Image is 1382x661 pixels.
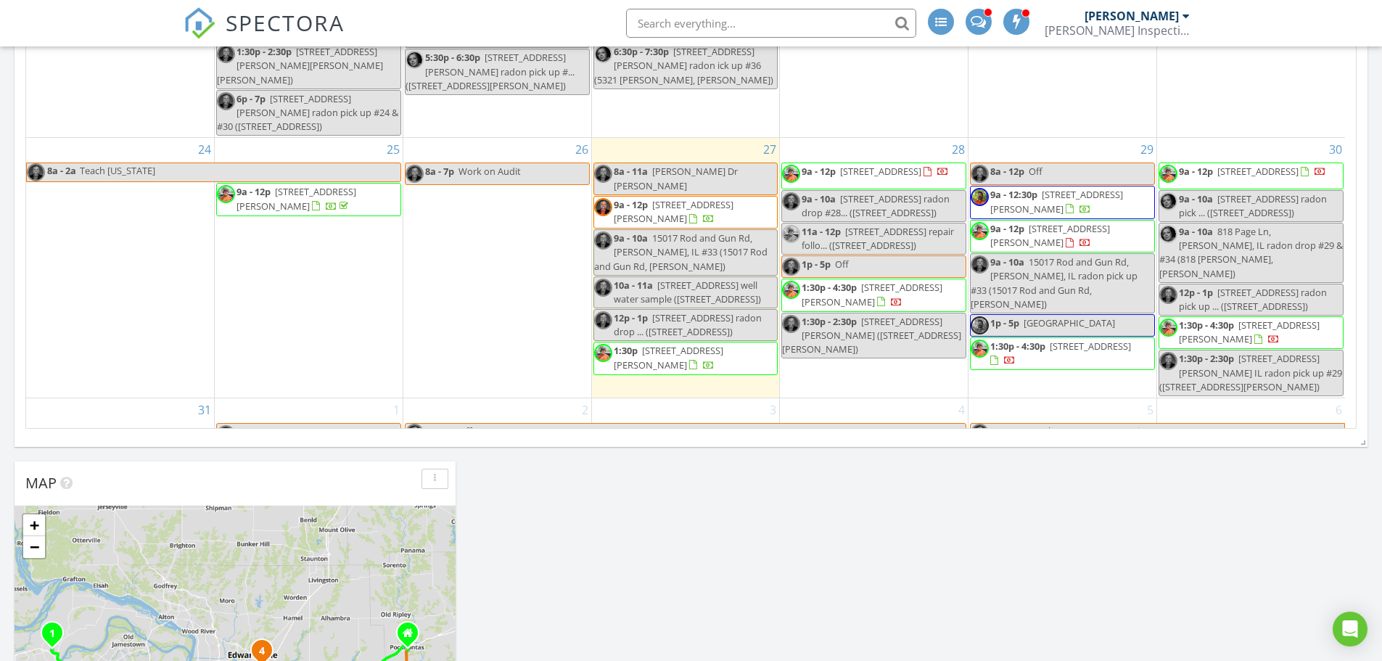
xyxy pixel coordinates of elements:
[782,165,800,183] img: nic_photo_profile_.jpg
[262,650,271,659] div: 3490 Vicksburg Dr, Edwardsville, IL 62025
[390,398,403,422] a: Go to September 1, 2025
[215,138,403,398] td: Go to August 25, 2025
[195,138,214,161] a: Go to August 24, 2025
[760,138,779,161] a: Go to August 27, 2025
[217,45,235,63] img: matt_hawley5638g.jpg
[1159,192,1177,210] img: screenshot_20241008_112640_photos_2.jpg
[971,165,989,183] img: matt_hawley5638g.jpg
[591,398,780,652] td: Go to September 3, 2025
[195,398,214,422] a: Go to August 31, 2025
[971,424,989,442] img: matt_hawley5638g.jpg
[458,424,472,438] span: Off
[425,51,480,64] span: 5:30p - 6:30p
[990,188,1123,215] a: 9a - 12:30p [STREET_ADDRESS][PERSON_NAME]
[614,165,648,178] span: 8a - 11a
[614,344,723,371] a: 1:30p [STREET_ADDRESS][PERSON_NAME]
[594,165,612,183] img: matt_hawley5638g.jpg
[23,536,45,558] a: Zoom out
[591,138,780,398] td: Go to August 27, 2025
[46,163,77,181] span: 8a - 2a
[802,281,942,308] a: 1:30p - 4:30p [STREET_ADDRESS][PERSON_NAME]
[1333,612,1367,646] div: Open Intercom Messenger
[782,281,800,299] img: nic_photo_profile_.jpg
[968,398,1157,652] td: Go to September 5, 2025
[217,185,235,203] img: nic_photo_profile_.jpg
[572,138,591,161] a: Go to August 26, 2025
[425,424,456,442] span: 8a - 6p
[594,45,773,86] span: [STREET_ADDRESS][PERSON_NAME] radon ick up #36 (5321 [PERSON_NAME], [PERSON_NAME])
[802,165,836,178] span: 9a - 12p
[1179,192,1327,219] span: [STREET_ADDRESS] radon pick ... ([STREET_ADDRESS])
[1024,316,1115,329] span: [GEOGRAPHIC_DATA]
[49,629,55,639] i: 1
[990,188,1037,201] span: 9a - 12:30p
[217,45,383,86] span: [STREET_ADDRESS][PERSON_NAME][PERSON_NAME][PERSON_NAME])
[1156,398,1345,652] td: Go to September 6, 2025
[184,7,215,39] img: The Best Home Inspection Software - Spectora
[594,311,612,329] img: matt_hawley5638g.jpg
[1179,319,1234,332] span: 1:30p - 4:30p
[26,398,215,652] td: Go to August 31, 2025
[270,425,298,438] span: [DATE]
[226,7,345,38] span: SPECTORA
[970,220,1155,253] a: 9a - 12p [STREET_ADDRESS][PERSON_NAME]
[971,255,1138,311] span: 15017 Rod and Gun Rd, [PERSON_NAME], IL radon pick up #33 (15017 Rod and Gun Rd, [PERSON_NAME])
[971,340,989,358] img: nic_photo_profile_.jpg
[802,192,950,219] span: [STREET_ADDRESS] radon drop #28... ([STREET_ADDRESS])
[1085,9,1179,23] div: [PERSON_NAME]
[594,198,612,216] img: matt_hawley5638g.jpg
[781,279,966,311] a: 1:30p - 4:30p [STREET_ADDRESS][PERSON_NAME]
[236,185,356,212] a: 9a - 12p [STREET_ADDRESS][PERSON_NAME]
[614,344,638,357] span: 1:30p
[782,258,800,276] img: matt_hawley5638g.jpg
[403,138,591,398] td: Go to August 26, 2025
[1144,398,1156,422] a: Go to September 5, 2025
[236,425,266,438] span: 8a - 6p
[1179,319,1320,345] span: [STREET_ADDRESS][PERSON_NAME]
[971,255,989,274] img: matt_hawley5638g.jpg
[384,138,403,161] a: Go to August 25, 2025
[1179,319,1320,345] a: 1:30p - 4:30p [STREET_ADDRESS][PERSON_NAME]
[614,279,653,292] span: 10a - 11a
[780,138,968,398] td: Go to August 28, 2025
[1217,165,1299,178] span: [STREET_ADDRESS]
[1159,163,1344,189] a: 9a - 12p [STREET_ADDRESS]
[1159,316,1344,349] a: 1:30p - 4:30p [STREET_ADDRESS][PERSON_NAME]
[406,51,575,91] span: [STREET_ADDRESS][PERSON_NAME] radon pick up #... ([STREET_ADDRESS][PERSON_NAME])
[971,188,989,206] img: jay_leaning_on_tree_cropped.jpg
[990,255,1024,268] span: 9a - 10a
[990,340,1045,353] span: 1:30p - 4:30p
[1179,225,1213,238] span: 9a - 10a
[990,340,1131,366] a: 1:30p - 4:30p [STREET_ADDRESS]
[1326,138,1345,161] a: Go to August 30, 2025
[802,192,836,205] span: 9a - 10a
[216,183,401,215] a: 9a - 12p [STREET_ADDRESS][PERSON_NAME]
[626,9,916,38] input: Search everything...
[1159,225,1177,243] img: screenshot_20241008_112640_photos_2.jpg
[1159,352,1177,370] img: matt_hawley5638g.jpg
[1138,138,1156,161] a: Go to August 29, 2025
[259,646,265,657] i: 4
[780,398,968,652] td: Go to September 4, 2025
[1179,286,1327,313] span: [STREET_ADDRESS] radon pick up ... ([STREET_ADDRESS])
[1179,165,1213,178] span: 9a - 12p
[990,222,1110,249] a: 9a - 12p [STREET_ADDRESS][PERSON_NAME]
[840,165,921,178] span: [STREET_ADDRESS]
[990,188,1123,215] span: [STREET_ADDRESS][PERSON_NAME]
[802,281,942,308] span: [STREET_ADDRESS][PERSON_NAME]
[1159,286,1177,304] img: matt_hawley5638g.jpg
[614,231,648,245] span: 9a - 10a
[971,222,989,240] img: nic_photo_profile_.jpg
[1159,319,1177,337] img: nic_photo_profile_.jpg
[458,165,521,178] span: Work on Audit
[403,398,591,652] td: Go to September 2, 2025
[968,138,1157,398] td: Go to August 29, 2025
[614,311,648,324] span: 12p - 1p
[1029,165,1042,178] span: Off
[614,198,733,225] span: [STREET_ADDRESS][PERSON_NAME]
[614,279,761,305] span: [STREET_ADDRESS] well water sample ([STREET_ADDRESS])
[184,20,345,50] a: SPECTORA
[971,316,989,334] img: jay_leaning_on_tree_cropped.jpg
[802,258,831,271] span: 1p - 5p
[781,163,966,189] a: 9a - 12p [STREET_ADDRESS]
